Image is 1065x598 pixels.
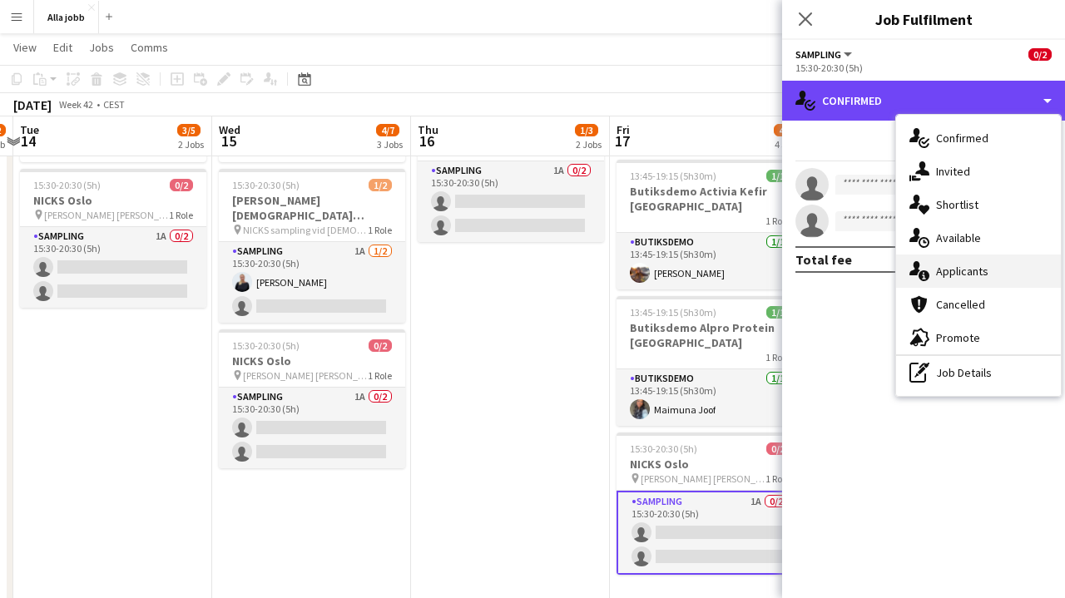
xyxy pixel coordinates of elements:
[775,138,800,151] div: 4 Jobs
[617,432,803,575] app-job-card: 15:30-20:30 (5h)0/2NICKS Oslo [PERSON_NAME] [PERSON_NAME] [GEOGRAPHIC_DATA]1 RoleSampling1A0/215:...
[782,81,1065,121] div: Confirmed
[774,124,797,136] span: 4/6
[219,242,405,323] app-card-role: Sampling1A1/215:30-20:30 (5h)[PERSON_NAME]
[936,230,981,245] span: Available
[177,124,201,136] span: 3/5
[617,491,803,575] app-card-role: Sampling1A0/215:30-20:30 (5h)
[368,369,392,382] span: 1 Role
[243,369,368,382] span: [PERSON_NAME] [PERSON_NAME] [GEOGRAPHIC_DATA]
[936,297,985,312] span: Cancelled
[219,388,405,468] app-card-role: Sampling1A0/215:30-20:30 (5h)
[169,209,193,221] span: 1 Role
[376,124,399,136] span: 4/7
[20,122,39,137] span: Tue
[34,1,99,33] button: Alla jobb
[1028,48,1052,61] span: 0/2
[33,179,101,191] span: 15:30-20:30 (5h)
[377,138,403,151] div: 3 Jobs
[617,457,803,472] h3: NICKS Oslo
[766,442,790,455] span: 0/2
[576,138,602,151] div: 2 Jobs
[219,193,405,223] h3: [PERSON_NAME] [DEMOGRAPHIC_DATA][PERSON_NAME] Stockholm
[617,160,803,289] app-job-card: 13:45-19:15 (5h30m)1/1Butiksdemo Activia Kefir [GEOGRAPHIC_DATA]1 RoleButiksdemo1/113:45-19:15 (5...
[782,8,1065,30] h3: Job Fulfilment
[415,131,438,151] span: 16
[369,179,392,191] span: 1/2
[418,122,438,137] span: Thu
[765,472,790,485] span: 1 Role
[418,161,604,242] app-card-role: Sampling1A0/215:30-20:30 (5h)
[418,103,604,242] app-job-card: 15:30-20:30 (5h)0/2NICKS Oslo [PERSON_NAME] [PERSON_NAME] [GEOGRAPHIC_DATA]1 RoleSampling1A0/215:...
[20,193,206,208] h3: NICKS Oslo
[617,296,803,426] app-job-card: 13:45-19:15 (5h30m)1/1Butiksdemo Alpro Protein [GEOGRAPHIC_DATA]1 RoleButiksdemo1/113:45-19:15 (5...
[936,197,978,212] span: Shortlist
[630,442,697,455] span: 15:30-20:30 (5h)
[617,369,803,426] app-card-role: Butiksdemo1/113:45-19:15 (5h30m)Maimuna Joof
[103,98,125,111] div: CEST
[13,40,37,55] span: View
[936,131,988,146] span: Confirmed
[53,40,72,55] span: Edit
[170,179,193,191] span: 0/2
[20,227,206,308] app-card-role: Sampling1A0/215:30-20:30 (5h)
[178,138,204,151] div: 2 Jobs
[7,37,43,58] a: View
[219,329,405,468] app-job-card: 15:30-20:30 (5h)0/2NICKS Oslo [PERSON_NAME] [PERSON_NAME] [GEOGRAPHIC_DATA]1 RoleSampling1A0/215:...
[936,164,970,179] span: Invited
[617,320,803,350] h3: Butiksdemo Alpro Protein [GEOGRAPHIC_DATA]
[765,215,790,227] span: 1 Role
[795,251,852,268] div: Total fee
[89,40,114,55] span: Jobs
[614,131,630,151] span: 17
[124,37,175,58] a: Comms
[219,122,240,137] span: Wed
[82,37,121,58] a: Jobs
[766,306,790,319] span: 1/1
[243,224,368,236] span: NICKS sampling vid [DEMOGRAPHIC_DATA][PERSON_NAME] Stockholm
[617,122,630,137] span: Fri
[896,356,1061,389] div: Job Details
[55,98,97,111] span: Week 42
[795,48,841,61] span: Sampling
[936,330,980,345] span: Promote
[575,124,598,136] span: 1/3
[936,264,988,279] span: Applicants
[219,169,405,323] app-job-card: 15:30-20:30 (5h)1/2[PERSON_NAME] [DEMOGRAPHIC_DATA][PERSON_NAME] Stockholm NICKS sampling vid [DE...
[795,48,854,61] button: Sampling
[368,224,392,236] span: 1 Role
[131,40,168,55] span: Comms
[17,131,39,151] span: 14
[369,339,392,352] span: 0/2
[13,96,52,113] div: [DATE]
[766,170,790,182] span: 1/1
[630,170,716,182] span: 13:45-19:15 (5h30m)
[232,179,300,191] span: 15:30-20:30 (5h)
[20,169,206,308] app-job-card: 15:30-20:30 (5h)0/2NICKS Oslo [PERSON_NAME] [PERSON_NAME] [GEOGRAPHIC_DATA]1 RoleSampling1A0/215:...
[765,351,790,363] span: 1 Role
[617,184,803,214] h3: Butiksdemo Activia Kefir [GEOGRAPHIC_DATA]
[219,353,405,368] h3: NICKS Oslo
[47,37,79,58] a: Edit
[617,233,803,289] app-card-role: Butiksdemo1/113:45-19:15 (5h30m)[PERSON_NAME]
[44,209,169,221] span: [PERSON_NAME] [PERSON_NAME] [GEOGRAPHIC_DATA]
[232,339,300,352] span: 15:30-20:30 (5h)
[630,306,716,319] span: 13:45-19:15 (5h30m)
[216,131,240,151] span: 15
[795,62,1052,74] div: 15:30-20:30 (5h)
[641,472,765,485] span: [PERSON_NAME] [PERSON_NAME] [GEOGRAPHIC_DATA]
